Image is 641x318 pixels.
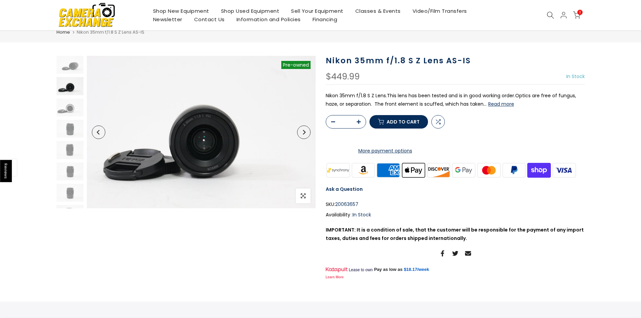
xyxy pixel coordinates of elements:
[452,249,458,257] a: Share on Twitter
[376,162,401,178] img: american express
[57,141,83,159] img: Nikon 35mm f/1.8 S Z Lens AS-IS Lenses Small Format - Nikon AF Mount Lenses - Nikon Z Mount Lense...
[326,72,360,81] div: $449.99
[577,10,582,15] span: 0
[297,126,311,139] button: Next
[573,11,580,19] a: 0
[147,15,188,24] a: Newsletter
[57,56,83,74] img: Nikon 35mm f/1.8 S Z Lens AS-IS Lenses Small Format - Nikon AF Mount Lenses - Nikon Z Mount Lense...
[77,29,144,35] span: Nikon 35mm f/1.8 S Z Lens AS-IS
[147,7,215,15] a: Shop New Equipment
[285,7,350,15] a: Sell Your Equipment
[374,267,403,273] span: Pay as low as
[326,162,351,178] img: synchrony
[401,162,426,178] img: apple pay
[57,77,83,95] img: Nikon 35mm f/1.8 S Z Lens AS-IS Lenses Small Format - Nikon AF Mount Lenses - Nikon Z Mount Lense...
[426,162,451,178] img: discover
[501,162,527,178] img: paypal
[326,200,585,209] div: SKU:
[326,211,585,219] div: Availability :
[57,184,83,202] img: Nikon 35mm f/1.8 S Z Lens AS-IS Lenses Small Format - Nikon AF Mount Lenses - Nikon Z Mount Lense...
[92,126,105,139] button: Previous
[527,162,552,178] img: shopify pay
[57,163,83,180] img: Nikon 35mm f/1.8 S Z Lens AS-IS Lenses Small Format - Nikon AF Mount Lenses - Nikon Z Mount Lense...
[57,120,83,138] img: Nikon 35mm f/1.8 S Z Lens AS-IS Lenses Small Format - Nikon AF Mount Lenses - Nikon Z Mount Lense...
[566,73,585,80] span: In Stock
[326,56,585,66] h1: Nikon 35mm f/1.8 S Z Lens AS-IS
[351,162,376,178] img: amazon payments
[326,92,585,108] p: Nikon 35mm f/1.8 S Z Lens.This lens has been tested and is in good working order.Optics are free ...
[404,267,429,273] a: $18.17/week
[87,56,316,208] img: Nikon 35mm f/1.8 S Z Lens AS-IS Lenses Small Format - Nikon AF Mount Lenses - Nikon Z Mount Lense...
[476,162,501,178] img: master
[406,7,473,15] a: Video/Film Transfers
[326,147,445,155] a: More payment options
[326,275,344,279] a: Learn More
[57,205,83,223] img: Nikon 35mm f/1.8 S Z Lens AS-IS Lenses Small Format - Nikon AF Mount Lenses - Nikon Z Mount Lense...
[57,99,83,116] img: Nikon 35mm f/1.8 S Z Lens AS-IS Lenses Small Format - Nikon AF Mount Lenses - Nikon Z Mount Lense...
[488,101,514,107] button: Read more
[369,115,428,129] button: Add to cart
[465,249,471,257] a: Share on Email
[326,186,363,192] a: Ask a Question
[349,7,406,15] a: Classes & Events
[353,211,371,218] span: In Stock
[230,15,307,24] a: Information and Policies
[439,249,446,257] a: Share on Facebook
[307,15,343,24] a: Financing
[387,119,420,124] span: Add to cart
[349,267,372,273] span: Lease to own
[326,226,584,242] strong: IMPORTANT: It is a condition of sale, that the customer will be responsible for the payment of an...
[451,162,476,178] img: google pay
[551,162,577,178] img: visa
[215,7,285,15] a: Shop Used Equipment
[57,29,70,36] a: Home
[188,15,230,24] a: Contact Us
[335,200,358,209] span: 20063657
